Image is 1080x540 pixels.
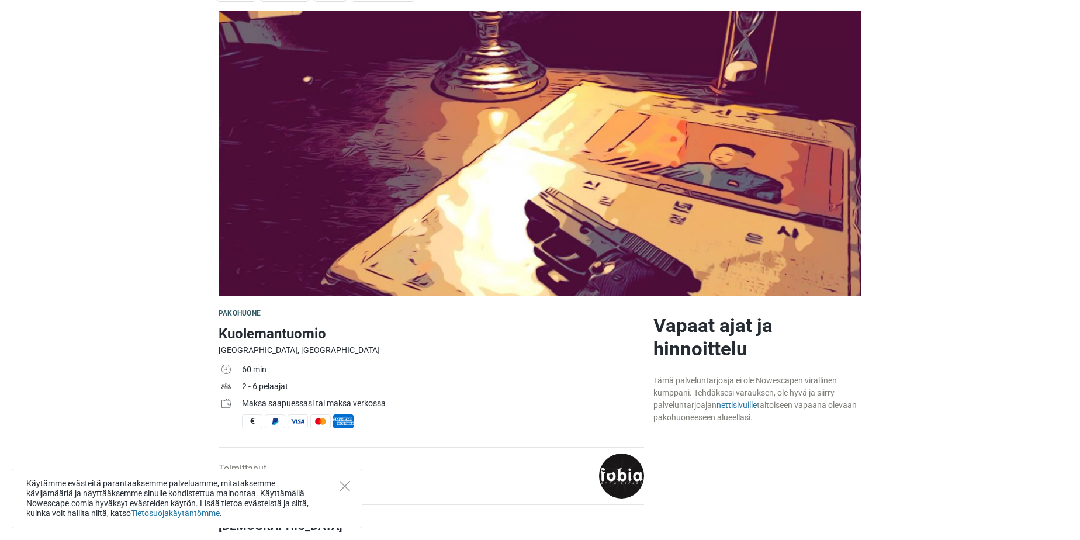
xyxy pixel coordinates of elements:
span: PayPal [265,414,285,428]
span: American Express [333,414,354,428]
td: 60 min [242,362,644,379]
td: 2 - 6 pelaajat [242,379,644,396]
span: Käteinen [242,414,262,428]
div: Tämä palveluntarjoaja ei ole Nowescapen virallinen kumppani. Tehdäksesi varauksen, ole hyvä ja si... [653,375,861,424]
h4: [DEMOGRAPHIC_DATA] [219,519,644,533]
a: nettisivuille [716,400,757,410]
span: Pakohuone [219,309,261,317]
h2: Vapaat ajat ja hinnoittelu [653,314,861,361]
img: Kuolemantuomio photo 1 [219,11,861,296]
span: Visa [288,414,308,428]
img: 851ddf5058cf22dfl.png [599,454,644,499]
a: Tietosuojakäytäntömme [131,508,220,518]
div: Maksa saapuessasi tai maksa verkossa [242,397,644,410]
span: MasterCard [310,414,331,428]
div: [GEOGRAPHIC_DATA], [GEOGRAPHIC_DATA] [219,344,644,356]
h1: Kuolemantuomio [219,323,644,344]
div: Toimittanut [219,462,301,490]
div: Käytämme evästeitä parantaaksemme palveluamme, mitataksemme kävijämääriä ja näyttääksemme sinulle... [12,469,362,528]
button: Close [340,481,350,491]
